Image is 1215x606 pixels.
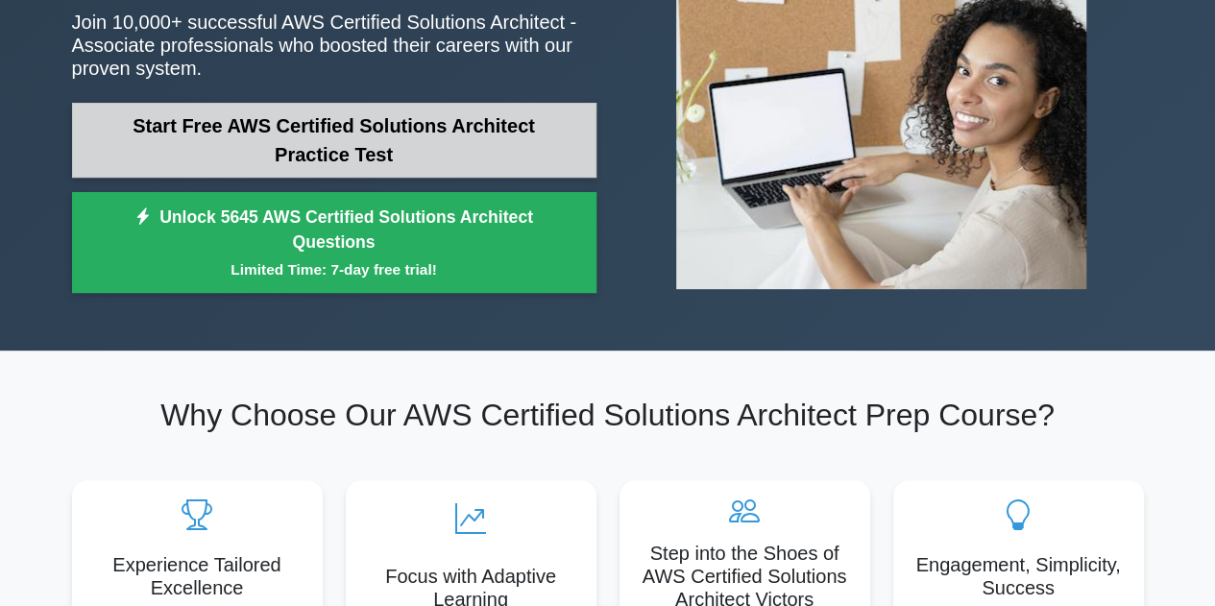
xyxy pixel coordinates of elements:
[72,397,1144,433] h2: Why Choose Our AWS Certified Solutions Architect Prep Course?
[909,553,1129,599] h5: Engagement, Simplicity, Success
[72,192,596,294] a: Unlock 5645 AWS Certified Solutions Architect QuestionsLimited Time: 7-day free trial!
[72,103,596,178] a: Start Free AWS Certified Solutions Architect Practice Test
[72,11,596,80] p: Join 10,000+ successful AWS Certified Solutions Architect - Associate professionals who boosted t...
[87,553,307,599] h5: Experience Tailored Excellence
[96,258,572,280] small: Limited Time: 7-day free trial!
